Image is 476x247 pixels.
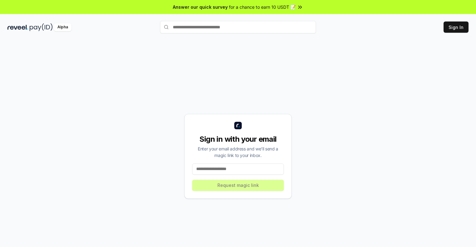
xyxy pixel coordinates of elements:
[173,4,228,10] span: Answer our quick survey
[229,4,296,10] span: for a chance to earn 10 USDT 📝
[192,134,284,144] div: Sign in with your email
[54,23,71,31] div: Alpha
[192,145,284,159] div: Enter your email address and we’ll send a magic link to your inbox.
[444,21,469,33] button: Sign In
[234,122,242,129] img: logo_small
[7,23,28,31] img: reveel_dark
[30,23,53,31] img: pay_id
